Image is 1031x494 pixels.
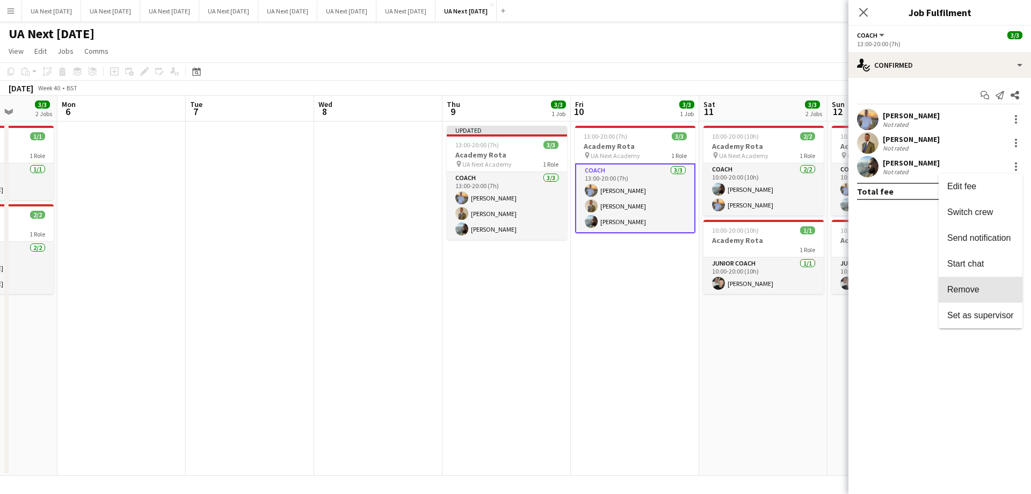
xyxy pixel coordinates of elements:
button: Send notification [939,225,1022,251]
button: Remove [939,277,1022,303]
button: Set as supervisor [939,303,1022,328]
span: Start chat [947,259,984,268]
button: Start chat [939,251,1022,277]
span: Switch crew [947,207,993,217]
span: Remove [947,285,979,294]
button: Edit fee [939,174,1022,199]
span: Edit fee [947,182,976,191]
span: Send notification [947,233,1011,242]
span: Set as supervisor [947,311,1014,320]
button: Switch crew [939,199,1022,225]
